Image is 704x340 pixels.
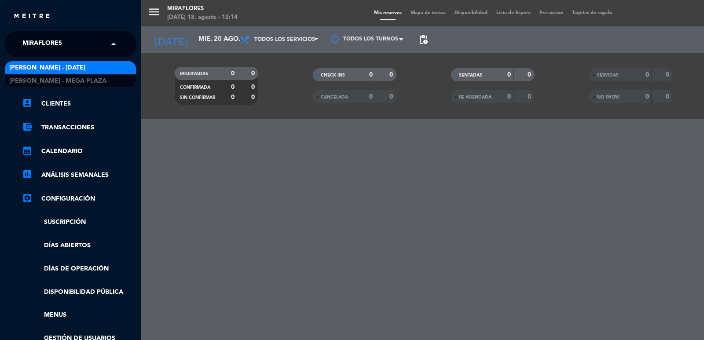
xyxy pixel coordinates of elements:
[22,99,136,109] a: account_boxClientes
[418,34,429,45] span: pending_actions
[22,193,33,203] i: settings_applications
[22,264,136,274] a: Días de Operación
[22,170,136,180] a: assessmentANÁLISIS SEMANALES
[22,241,136,251] a: Días abiertos
[22,287,136,297] a: Disponibilidad pública
[22,121,33,132] i: account_balance_wallet
[9,63,85,73] span: [PERSON_NAME] - [DATE]
[22,146,136,157] a: calendar_monthCalendario
[22,35,62,53] span: Miraflores
[22,98,33,108] i: account_box
[9,76,106,86] span: [PERSON_NAME] - Mega Plaza
[22,217,136,227] a: Suscripción
[22,194,136,204] a: Configuración
[22,145,33,156] i: calendar_month
[22,122,136,133] a: account_balance_walletTransacciones
[13,13,51,20] img: MEITRE
[22,169,33,179] i: assessment
[22,310,136,320] a: Menus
